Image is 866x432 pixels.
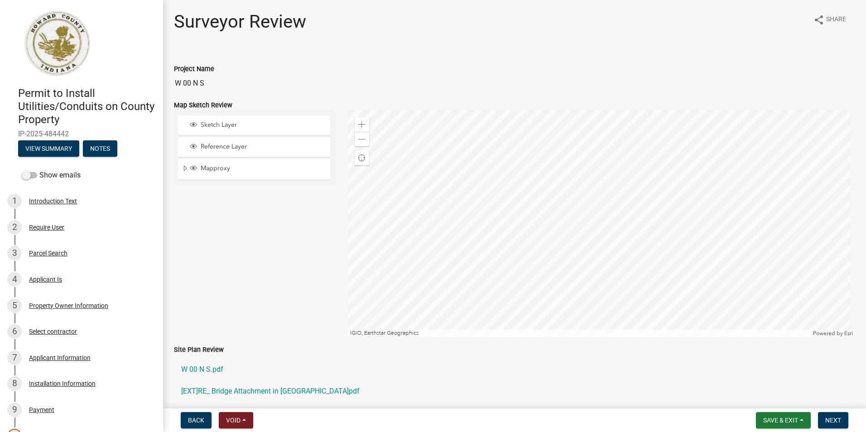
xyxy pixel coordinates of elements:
div: Introduction Text [29,198,77,204]
li: Mapproxy [178,159,330,180]
div: Payment [29,407,54,413]
div: Require User [29,224,64,230]
button: shareShare [806,11,853,29]
div: 9 [7,403,22,417]
div: Applicant Information [29,355,91,361]
span: Reference Layer [198,143,327,151]
div: Zoom in [355,117,369,132]
li: Reference Layer [178,137,330,158]
span: Save & Exit [763,417,798,424]
div: Select contractor [29,328,77,335]
label: Site Plan Review [174,347,224,353]
span: Expand [182,164,188,174]
div: Mapproxy [188,164,327,173]
span: Next [825,417,841,424]
span: Sketch Layer [198,121,327,129]
div: 6 [7,324,22,339]
button: View Summary [18,140,79,157]
div: Installation Information [29,380,96,387]
ul: Layer List [177,113,331,182]
button: Notes [83,140,117,157]
li: Sketch Layer [178,115,330,136]
span: Back [188,417,204,424]
label: Project Name [174,66,214,72]
div: 7 [7,350,22,365]
a: W 00 N S.pdf [174,359,855,380]
div: Find my location [355,151,369,165]
div: 8 [7,376,22,391]
h4: Permit to Install Utilities/Conduits on County Property [18,87,156,126]
button: Next [818,412,848,428]
div: Powered by [811,330,855,337]
span: Void [226,417,241,424]
a: [EXT]RE_ Bridge Attachment in [GEOGRAPHIC_DATA]pdf [174,380,855,402]
div: IGIO, Earthstar Geographics [348,330,811,337]
div: Sketch Layer [188,121,327,130]
div: Parcel Search [29,250,67,256]
div: Applicant Is [29,276,62,283]
a: Esri [844,330,853,336]
div: 3 [7,246,22,260]
label: Map Sketch Review [174,102,232,109]
span: Mapproxy [198,164,327,173]
div: Reference Layer [188,143,327,152]
label: Show emails [22,170,81,181]
div: 5 [7,298,22,313]
span: Share [826,14,846,25]
button: Back [181,412,212,428]
wm-modal-confirm: Summary [18,146,79,153]
div: Property Owner Information [29,302,108,309]
div: Zoom out [355,132,369,146]
button: Void [219,412,253,428]
button: Save & Exit [756,412,811,428]
wm-modal-confirm: Notes [83,146,117,153]
div: 1 [7,194,22,208]
div: 4 [7,272,22,287]
i: share [813,14,824,25]
span: IP-2025-484442 [18,130,145,138]
h1: Surveyor Review [174,11,306,33]
img: Howard County, Indiana [18,10,96,77]
div: 2 [7,220,22,235]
